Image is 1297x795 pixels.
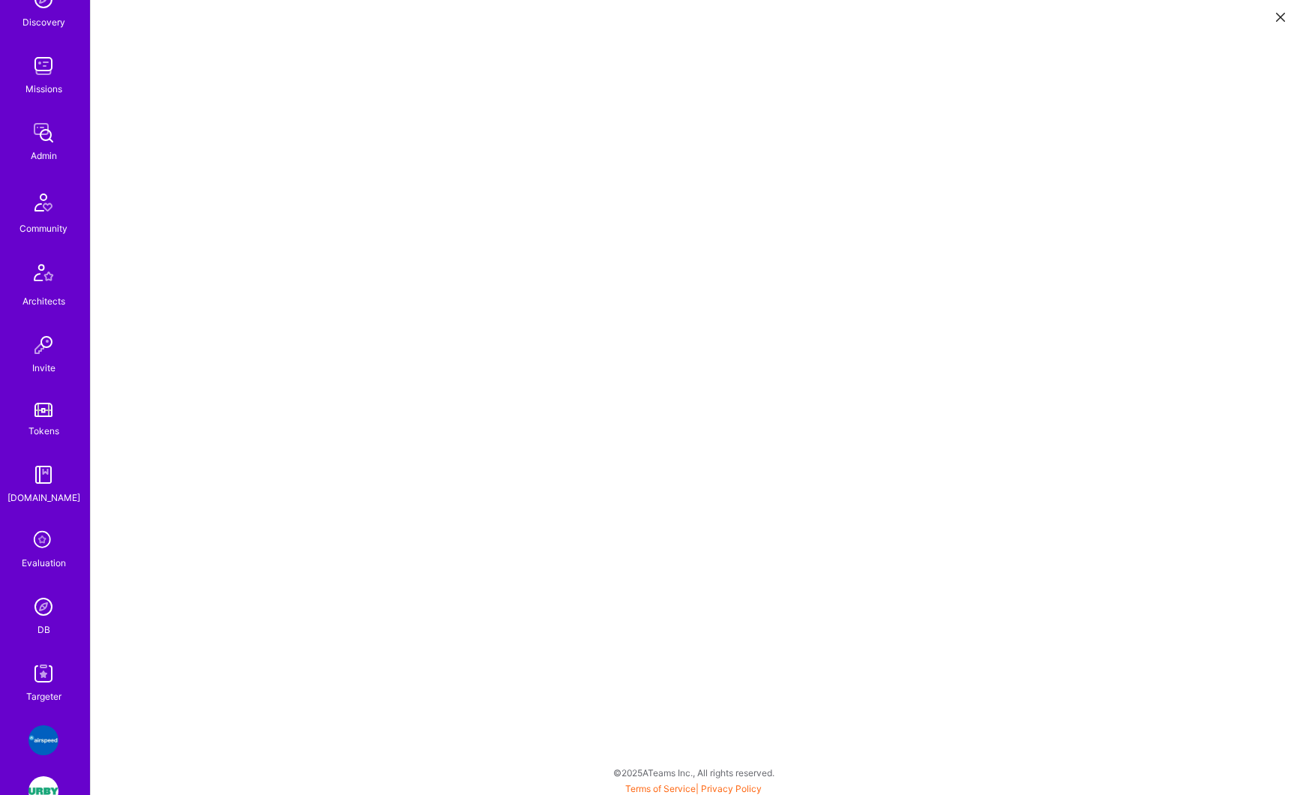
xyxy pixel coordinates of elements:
div: Tokens [28,423,59,439]
i: icon Close [1276,13,1285,22]
div: Evaluation [22,555,66,571]
div: Admin [31,148,57,163]
div: [DOMAIN_NAME] [7,490,80,505]
img: Architects [25,257,61,293]
div: DB [37,622,50,637]
img: teamwork [28,51,58,81]
div: Invite [32,360,55,376]
a: Airspeed: A platform to help employees feel more connected and celebrated [25,725,62,755]
div: Missions [25,81,62,97]
img: Skill Targeter [28,658,58,688]
img: Admin Search [28,592,58,622]
img: Airspeed: A platform to help employees feel more connected and celebrated [28,725,58,755]
img: Community [25,184,61,220]
img: guide book [28,460,58,490]
div: Community [19,220,67,236]
div: Discovery [22,14,65,30]
img: admin teamwork [28,118,58,148]
div: Targeter [26,688,61,704]
img: Invite [28,330,58,360]
div: Architects [22,293,65,309]
img: tokens [34,403,52,417]
i: icon SelectionTeam [29,526,58,555]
